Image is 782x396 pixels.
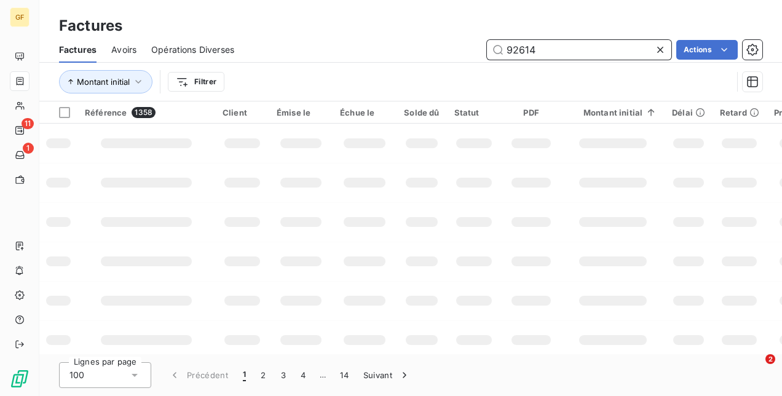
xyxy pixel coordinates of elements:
[235,362,253,388] button: 1
[59,15,122,37] h3: Factures
[59,70,152,93] button: Montant initial
[765,354,775,364] span: 2
[111,44,136,56] span: Avoirs
[22,118,34,129] span: 11
[10,369,30,389] img: Logo LeanPay
[10,7,30,27] div: GF
[340,108,389,117] div: Échue le
[313,365,333,385] span: …
[151,44,234,56] span: Opérations Diverses
[508,108,553,117] div: PDF
[740,354,770,384] iframe: Intercom live chat
[274,362,293,388] button: 3
[161,362,235,388] button: Précédent
[454,108,494,117] div: Statut
[59,44,97,56] span: Factures
[404,108,439,117] div: Solde dû
[253,362,273,388] button: 2
[85,108,127,117] span: Référence
[132,107,156,118] span: 1358
[77,77,130,87] span: Montant initial
[277,108,325,117] div: Émise le
[487,40,671,60] input: Rechercher
[676,40,738,60] button: Actions
[672,108,705,117] div: Délai
[569,108,657,117] div: Montant initial
[69,369,84,381] span: 100
[223,108,262,117] div: Client
[356,362,418,388] button: Suivant
[168,72,224,92] button: Filtrer
[720,108,759,117] div: Retard
[333,362,356,388] button: 14
[293,362,313,388] button: 4
[23,143,34,154] span: 1
[243,369,246,381] span: 1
